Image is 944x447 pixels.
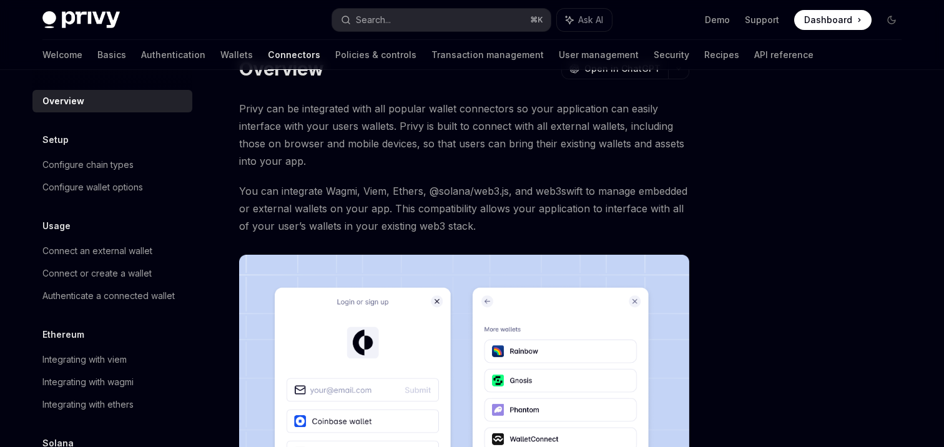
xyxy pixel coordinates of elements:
div: Authenticate a connected wallet [42,288,175,303]
a: Dashboard [794,10,872,30]
a: Recipes [704,40,739,70]
div: Integrating with ethers [42,397,134,412]
div: Configure wallet options [42,180,143,195]
a: Connect or create a wallet [32,262,192,285]
div: Connect or create a wallet [42,266,152,281]
a: User management [559,40,639,70]
a: Connect an external wallet [32,240,192,262]
a: Transaction management [431,40,544,70]
a: Integrating with wagmi [32,371,192,393]
a: Integrating with ethers [32,393,192,416]
a: Authentication [141,40,205,70]
div: Overview [42,94,84,109]
a: Basics [97,40,126,70]
div: Configure chain types [42,157,134,172]
button: Ask AI [557,9,612,31]
div: Search... [356,12,391,27]
div: Integrating with wagmi [42,375,134,390]
img: dark logo [42,11,120,29]
span: You can integrate Wagmi, Viem, Ethers, @solana/web3.js, and web3swift to manage embedded or exter... [239,182,689,235]
a: Integrating with viem [32,348,192,371]
a: Overview [32,90,192,112]
a: Demo [705,14,730,26]
div: Connect an external wallet [42,243,152,258]
a: Welcome [42,40,82,70]
a: Connectors [268,40,320,70]
a: Authenticate a connected wallet [32,285,192,307]
a: Support [745,14,779,26]
span: ⌘ K [530,15,543,25]
button: Search...⌘K [332,9,551,31]
a: API reference [754,40,814,70]
div: Integrating with viem [42,352,127,367]
h5: Setup [42,132,69,147]
a: Security [654,40,689,70]
span: Dashboard [804,14,852,26]
button: Toggle dark mode [882,10,902,30]
span: Ask AI [578,14,603,26]
a: Wallets [220,40,253,70]
h5: Usage [42,219,71,233]
a: Policies & controls [335,40,416,70]
h5: Ethereum [42,327,84,342]
a: Configure chain types [32,154,192,176]
span: Privy can be integrated with all popular wallet connectors so your application can easily interfa... [239,100,689,170]
a: Configure wallet options [32,176,192,199]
